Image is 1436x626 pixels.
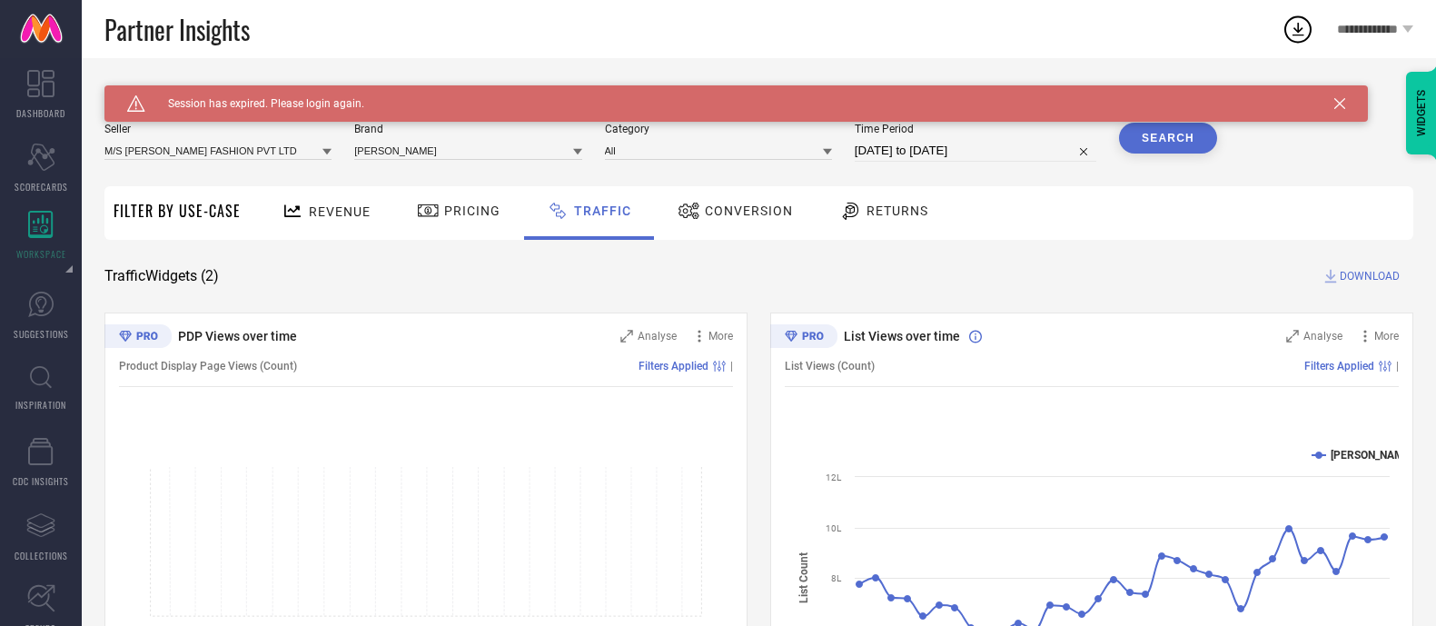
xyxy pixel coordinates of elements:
[855,140,1096,162] input: Select time period
[16,106,65,120] span: DASHBOARD
[444,204,500,218] span: Pricing
[1286,330,1299,343] svg: Zoom
[104,324,172,352] div: Premium
[114,200,241,222] span: Filter By Use-Case
[104,85,231,100] span: SYSTEM WORKSPACE
[1304,360,1374,373] span: Filters Applied
[16,247,66,261] span: WORKSPACE
[855,123,1096,135] span: Time Period
[730,360,733,373] span: |
[1331,449,1413,462] text: [PERSON_NAME]
[309,204,371,219] span: Revenue
[104,11,250,48] span: Partner Insights
[705,204,793,218] span: Conversion
[15,398,66,412] span: INSPIRATION
[104,267,219,285] span: Traffic Widgets ( 2 )
[639,360,708,373] span: Filters Applied
[15,549,68,562] span: COLLECTIONS
[638,330,677,343] span: Analyse
[13,474,69,488] span: CDC INSIGHTS
[1282,13,1314,45] div: Open download list
[831,573,842,583] text: 8L
[826,472,842,482] text: 12L
[1119,123,1217,154] button: Search
[867,204,928,218] span: Returns
[785,360,875,373] span: List Views (Count)
[1340,267,1400,285] span: DOWNLOAD
[1374,330,1399,343] span: More
[1303,330,1342,343] span: Analyse
[15,180,68,194] span: SCORECARDS
[119,360,297,373] span: Product Display Page Views (Count)
[770,324,837,352] div: Premium
[354,123,581,135] span: Brand
[708,330,733,343] span: More
[104,123,332,135] span: Seller
[14,327,69,341] span: SUGGESTIONS
[605,123,832,135] span: Category
[574,204,631,218] span: Traffic
[620,330,633,343] svg: Zoom
[826,523,842,533] text: 10L
[844,329,960,343] span: List Views over time
[1396,360,1399,373] span: |
[145,97,364,110] span: Session has expired. Please login again.
[797,552,810,603] tspan: List Count
[178,329,297,343] span: PDP Views over time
